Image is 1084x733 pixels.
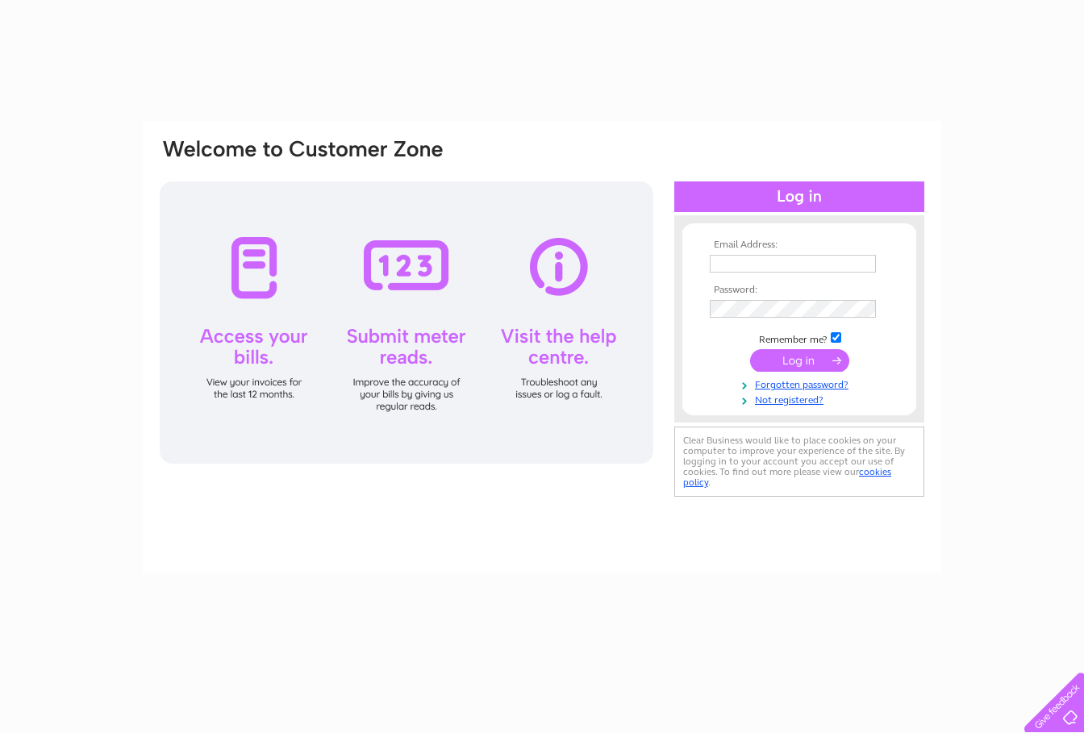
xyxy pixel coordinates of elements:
[674,427,924,497] div: Clear Business would like to place cookies on your computer to improve your experience of the sit...
[706,330,893,346] td: Remember me?
[706,239,893,251] th: Email Address:
[710,376,893,391] a: Forgotten password?
[706,285,893,296] th: Password:
[683,466,891,488] a: cookies policy
[710,391,893,406] a: Not registered?
[750,349,849,372] input: Submit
